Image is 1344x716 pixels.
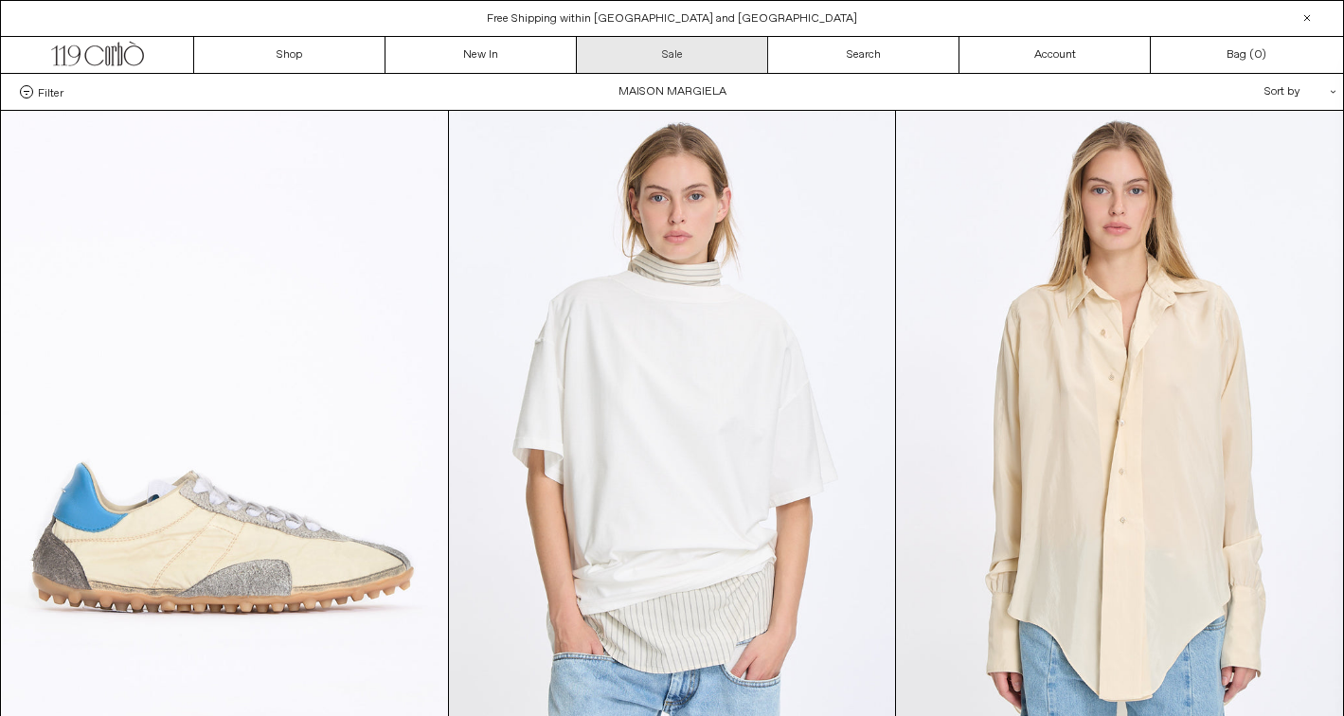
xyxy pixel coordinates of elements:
[487,11,857,27] a: Free Shipping within [GEOGRAPHIC_DATA] and [GEOGRAPHIC_DATA]
[768,37,959,73] a: Search
[194,37,385,73] a: Shop
[1151,37,1342,73] a: Bag ()
[1254,47,1262,63] span: 0
[385,37,577,73] a: New In
[959,37,1151,73] a: Account
[38,85,63,98] span: Filter
[577,37,768,73] a: Sale
[1254,46,1266,63] span: )
[1154,74,1324,110] div: Sort by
